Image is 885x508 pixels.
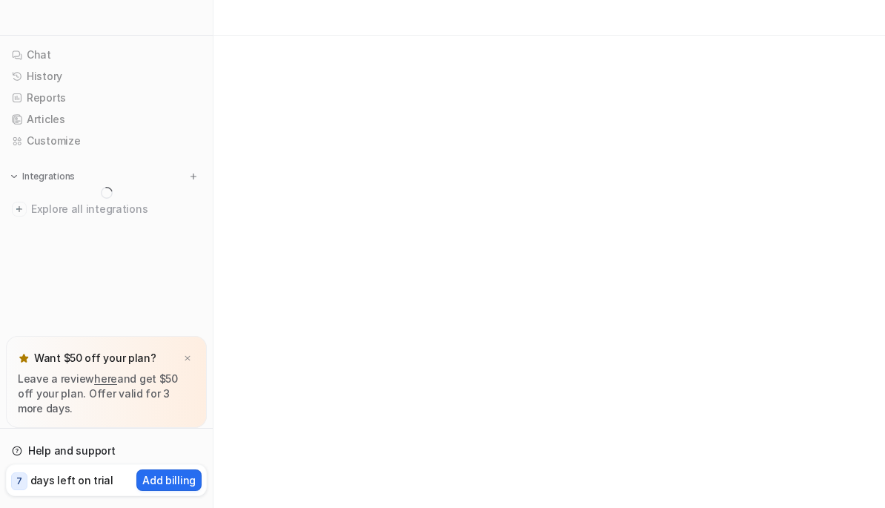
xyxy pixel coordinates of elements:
a: History [6,66,207,87]
a: Customize [6,131,207,151]
p: Leave a review and get $50 off your plan. Offer valid for 3 more days. [18,372,195,416]
img: expand menu [9,171,19,182]
p: days left on trial [30,472,113,488]
a: Articles [6,109,207,130]
p: Add billing [142,472,196,488]
img: x [183,354,192,363]
p: Integrations [22,171,75,182]
a: Chat [6,44,207,65]
p: 7 [16,475,22,488]
button: Integrations [6,169,79,184]
img: menu_add.svg [188,171,199,182]
img: explore all integrations [12,202,27,217]
a: Explore all integrations [6,199,207,220]
a: Reports [6,88,207,108]
a: here [94,372,117,385]
span: Explore all integrations [31,197,201,221]
img: star [18,352,30,364]
button: Add billing [136,469,202,491]
a: Help and support [6,441,207,461]
p: Want $50 off your plan? [34,351,156,366]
